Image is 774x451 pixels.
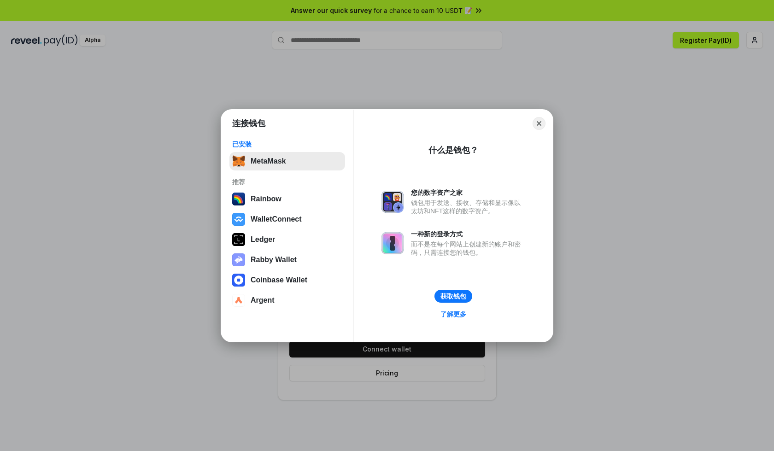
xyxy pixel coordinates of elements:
[229,230,345,249] button: Ledger
[251,215,302,223] div: WalletConnect
[232,155,245,168] img: svg+xml,%3Csvg%20fill%3D%22none%22%20height%3D%2233%22%20viewBox%3D%220%200%2035%2033%22%20width%...
[232,118,265,129] h1: 连接钱包
[232,193,245,205] img: svg+xml,%3Csvg%20width%3D%22120%22%20height%3D%22120%22%20viewBox%3D%220%200%20120%20120%22%20fil...
[428,145,478,156] div: 什么是钱包？
[533,117,545,130] button: Close
[251,195,281,203] div: Rainbow
[232,253,245,266] img: svg+xml,%3Csvg%20xmlns%3D%22http%3A%2F%2Fwww.w3.org%2F2000%2Fsvg%22%20fill%3D%22none%22%20viewBox...
[440,292,466,300] div: 获取钱包
[411,188,525,197] div: 您的数字资产之家
[411,240,525,257] div: 而不是在每个网站上创建新的账户和密码，只需连接您的钱包。
[229,271,345,289] button: Coinbase Wallet
[434,290,472,303] button: 获取钱包
[229,251,345,269] button: Rabby Wallet
[411,199,525,215] div: 钱包用于发送、接收、存储和显示像以太坊和NFT这样的数字资产。
[229,152,345,170] button: MetaMask
[232,233,245,246] img: svg+xml,%3Csvg%20xmlns%3D%22http%3A%2F%2Fwww.w3.org%2F2000%2Fsvg%22%20width%3D%2228%22%20height%3...
[251,157,286,165] div: MetaMask
[381,191,404,213] img: svg+xml,%3Csvg%20xmlns%3D%22http%3A%2F%2Fwww.w3.org%2F2000%2Fsvg%22%20fill%3D%22none%22%20viewBox...
[232,140,342,148] div: 已安装
[232,274,245,287] img: svg+xml,%3Csvg%20width%3D%2228%22%20height%3D%2228%22%20viewBox%3D%220%200%2028%2028%22%20fill%3D...
[232,294,245,307] img: svg+xml,%3Csvg%20width%3D%2228%22%20height%3D%2228%22%20viewBox%3D%220%200%2028%2028%22%20fill%3D...
[251,256,297,264] div: Rabby Wallet
[381,232,404,254] img: svg+xml,%3Csvg%20xmlns%3D%22http%3A%2F%2Fwww.w3.org%2F2000%2Fsvg%22%20fill%3D%22none%22%20viewBox...
[229,190,345,208] button: Rainbow
[232,213,245,226] img: svg+xml,%3Csvg%20width%3D%2228%22%20height%3D%2228%22%20viewBox%3D%220%200%2028%2028%22%20fill%3D...
[251,296,275,305] div: Argent
[232,178,342,186] div: 推荐
[435,308,472,320] a: 了解更多
[440,310,466,318] div: 了解更多
[251,235,275,244] div: Ledger
[229,210,345,228] button: WalletConnect
[251,276,307,284] div: Coinbase Wallet
[411,230,525,238] div: 一种新的登录方式
[229,291,345,310] button: Argent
